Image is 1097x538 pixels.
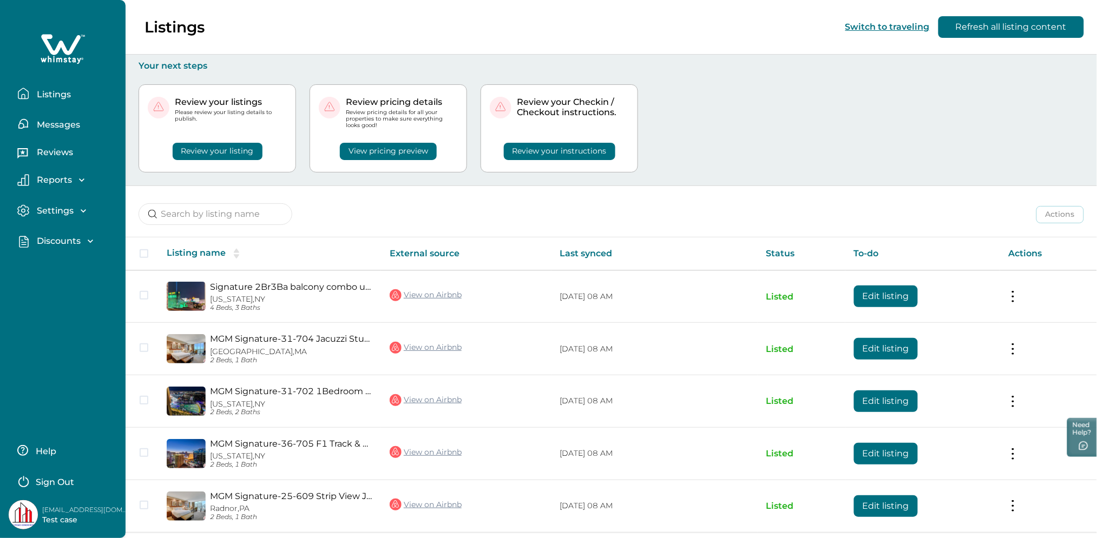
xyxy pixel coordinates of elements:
[210,400,372,409] p: [US_STATE], NY
[42,504,129,515] p: [EMAIL_ADDRESS][DOMAIN_NAME]
[766,291,837,302] p: Listed
[210,408,372,416] p: 2 Beds, 2 Baths
[560,344,749,355] p: [DATE] 08 AM
[210,513,372,521] p: 2 Beds, 1 Bath
[766,344,837,355] p: Listed
[175,109,287,122] p: Please review your listing details to publish.
[34,147,73,158] p: Reviews
[158,237,381,270] th: Listing name
[390,393,462,407] a: View on Airbnb
[34,205,74,216] p: Settings
[34,89,71,100] p: Listings
[390,341,462,355] a: View on Airbnb
[504,143,615,160] button: Review your instructions
[758,237,845,270] th: Status
[17,470,113,491] button: Sign Out
[167,387,206,416] img: propertyImage_MGM Signature-31-702 1Bedroom 2Bath Balcony Suite
[226,248,247,259] button: sorting
[144,18,205,36] p: Listings
[390,288,462,302] a: View on Airbnb
[210,334,372,344] a: MGM Signature-31-704 Jacuzzi Studio
[845,22,930,32] button: Switch to traveling
[340,143,437,160] button: View pricing preview
[346,97,458,108] p: Review pricing details
[854,285,918,307] button: Edit listing
[167,334,206,363] img: propertyImage_MGM Signature-31-704 Jacuzzi Studio
[938,16,1084,38] button: Refresh all listing content
[854,338,918,360] button: Edit listing
[34,236,81,247] p: Discounts
[560,448,749,459] p: [DATE] 08 AM
[210,386,372,396] a: MGM Signature-31-702 1Bedroom 2Bath Balcony Suite
[390,445,462,459] a: View on Airbnb
[42,515,129,526] p: Test case
[139,203,292,225] input: Search by listing name
[32,446,56,457] p: Help
[17,235,117,248] button: Discounts
[854,443,918,464] button: Edit listing
[346,109,458,129] p: Review pricing details for all your properties to make sure everything looks good!
[390,497,462,512] a: View on Airbnb
[517,97,629,118] p: Review your Checkin / Checkout instructions.
[175,97,287,108] p: Review your listings
[210,451,372,461] p: [US_STATE], NY
[210,304,372,312] p: 4 Beds, 3 Baths
[34,119,80,130] p: Messages
[210,295,372,304] p: [US_STATE], NY
[381,237,551,270] th: External source
[1000,237,1097,270] th: Actions
[167,439,206,468] img: propertyImage_MGM Signature-36-705 F1 Track & Strip View Balcony
[17,204,117,217] button: Settings
[17,113,117,135] button: Messages
[9,500,38,529] img: Whimstay Host
[17,83,117,104] button: Listings
[17,174,117,186] button: Reports
[210,347,372,356] p: [GEOGRAPHIC_DATA], MA
[560,396,749,407] p: [DATE] 08 AM
[854,495,918,517] button: Edit listing
[17,440,113,461] button: Help
[210,439,372,449] a: MGM Signature-36-705 F1 Track & Strip View Balcony
[560,501,749,512] p: [DATE] 08 AM
[167,282,206,311] img: propertyImage_Signature 2Br3Ba balcony combo units 31-702 and 04
[766,448,837,459] p: Listed
[139,61,1084,71] p: Your next steps
[210,282,372,292] a: Signature 2Br3Ba balcony combo units 31-702 and 04
[845,237,1000,270] th: To-do
[560,291,749,302] p: [DATE] 08 AM
[173,143,262,160] button: Review your listing
[854,390,918,412] button: Edit listing
[1036,206,1084,223] button: Actions
[17,143,117,165] button: Reviews
[766,396,837,407] p: Listed
[34,175,72,185] p: Reports
[167,491,206,521] img: propertyImage_MGM Signature-25-609 Strip View Jacuzzi Studio
[551,237,758,270] th: Last synced
[210,504,372,513] p: Radnor, PA
[210,461,372,469] p: 2 Beds, 1 Bath
[210,356,372,364] p: 2 Beds, 1 Bath
[210,491,372,501] a: MGM Signature-25-609 Strip View Jacuzzi Studio
[36,477,74,488] p: Sign Out
[766,501,837,512] p: Listed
